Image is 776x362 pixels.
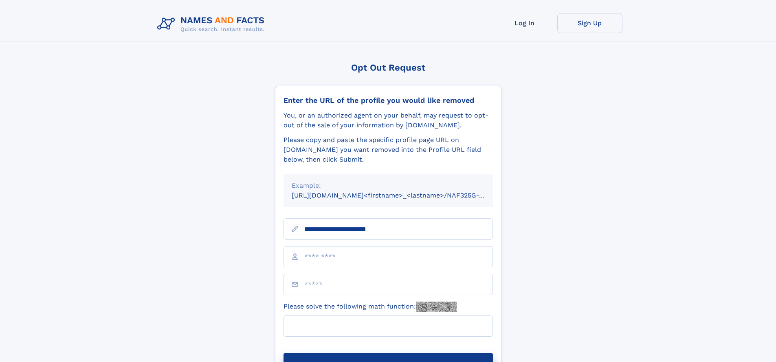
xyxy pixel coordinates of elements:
a: Log In [492,13,557,33]
div: Please copy and paste the specific profile page URL on [DOMAIN_NAME] you want removed into the Pr... [284,135,493,164]
a: Sign Up [557,13,622,33]
div: Opt Out Request [275,62,501,73]
div: Example: [292,181,485,191]
small: [URL][DOMAIN_NAME]<firstname>_<lastname>/NAF325G-xxxxxxxx [292,191,508,199]
label: Please solve the following math function: [284,302,457,312]
img: Logo Names and Facts [154,13,271,35]
div: Enter the URL of the profile you would like removed [284,96,493,105]
div: You, or an authorized agent on your behalf, may request to opt-out of the sale of your informatio... [284,111,493,130]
